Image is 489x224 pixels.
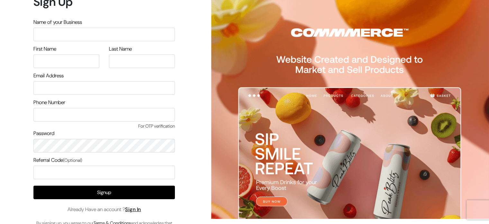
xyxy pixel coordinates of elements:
[125,206,141,213] a: Sign In
[109,45,132,53] label: Last Name
[33,186,175,199] button: Signup
[33,123,175,130] span: For OTP verification
[33,99,65,106] label: Phone Number
[33,156,82,164] label: Referral Code
[68,206,141,213] span: Already Have an account ?
[63,157,82,163] span: (Optional)
[33,18,82,26] label: Name of your Business
[33,72,64,80] label: Email Address
[33,130,54,137] label: Password
[33,45,56,53] label: First Name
